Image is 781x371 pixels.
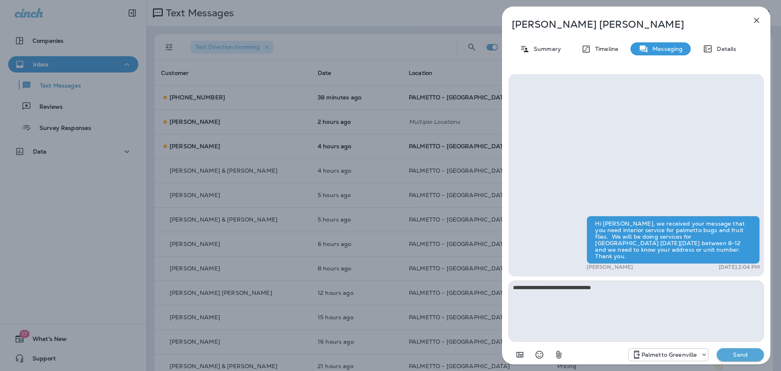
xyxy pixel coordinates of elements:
[531,347,548,363] button: Select an emoji
[530,46,561,52] p: Summary
[719,264,760,270] p: [DATE] 2:04 PM
[512,347,528,363] button: Add in a premade template
[713,46,736,52] p: Details
[723,351,757,358] p: Send
[587,264,633,270] p: [PERSON_NAME]
[512,19,734,30] p: [PERSON_NAME] [PERSON_NAME]
[648,46,683,52] p: Messaging
[587,216,760,264] div: Hi [PERSON_NAME], we received your message that you need interior service for palmetto bugs and f...
[628,350,709,360] div: +1 (864) 385-1074
[591,46,618,52] p: Timeline
[717,348,764,361] button: Send
[641,351,697,358] p: Palmetto Greenville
